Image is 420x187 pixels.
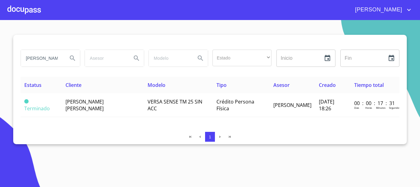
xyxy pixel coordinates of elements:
[85,50,127,67] input: search
[216,98,254,112] span: Crédito Persona Física
[389,106,400,109] p: Segundos
[129,51,144,66] button: Search
[365,106,372,109] p: Horas
[24,82,42,88] span: Estatus
[65,51,80,66] button: Search
[319,98,334,112] span: [DATE] 18:26
[354,106,359,109] p: Dias
[148,82,165,88] span: Modelo
[209,135,211,139] span: 1
[205,132,215,142] button: 1
[21,50,63,67] input: search
[354,100,396,107] p: 00 : 00 : 17 : 31
[319,82,336,88] span: Creado
[65,82,81,88] span: Cliente
[351,5,413,15] button: account of current user
[273,82,290,88] span: Asesor
[24,105,50,112] span: Terminado
[212,50,271,66] div: ​
[193,51,208,66] button: Search
[273,102,311,108] span: [PERSON_NAME]
[216,82,227,88] span: Tipo
[149,50,191,67] input: search
[376,106,386,109] p: Minutos
[24,99,29,104] span: Terminado
[148,98,202,112] span: VERSA SENSE TM 25 SIN ACC
[351,5,405,15] span: [PERSON_NAME]
[65,98,104,112] span: [PERSON_NAME] [PERSON_NAME]
[354,82,384,88] span: Tiempo total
